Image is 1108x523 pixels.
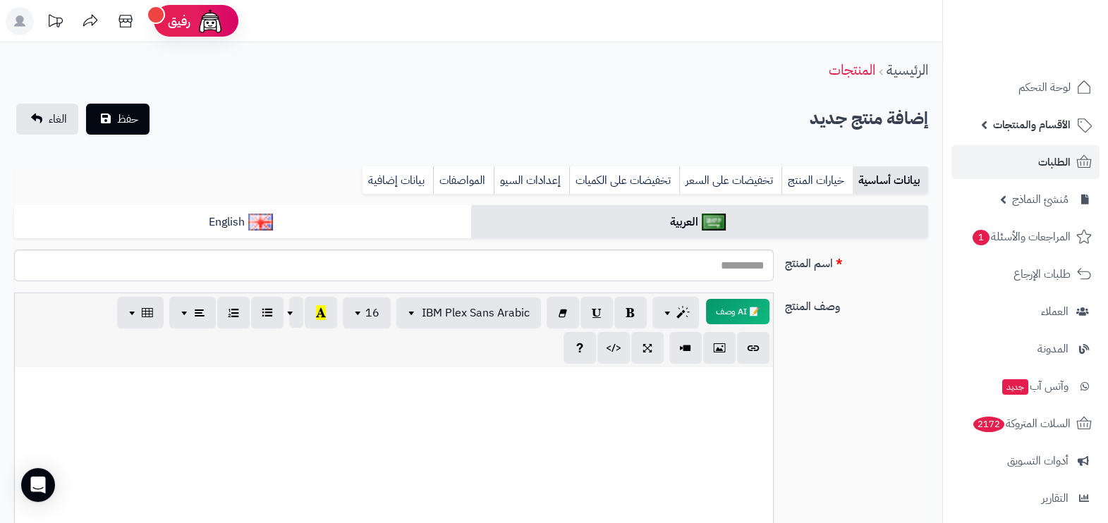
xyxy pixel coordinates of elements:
[21,468,55,502] div: Open Intercom Messenger
[1013,264,1071,284] span: طلبات الإرجاع
[951,145,1100,179] a: الطلبات
[396,297,541,328] button: IBM Plex Sans Arabic
[951,407,1100,441] a: السلات المتروكة2172
[951,481,1100,515] a: التقارير
[679,166,781,195] a: تخفيضات على السعر
[16,104,78,135] a: الغاء
[365,304,379,321] span: 16
[973,417,1005,432] span: 2172
[951,220,1100,254] a: المراجعات والأسئلة1
[1038,152,1071,172] span: الطلبات
[422,304,530,321] span: IBM Plex Sans Arabic
[951,70,1100,104] a: لوحة التحكم
[951,295,1100,328] a: العملاء
[37,7,73,39] a: تحديثات المنصة
[951,369,1100,403] a: وآتس آبجديد
[1012,190,1069,209] span: مُنشئ النماذج
[1012,33,1095,63] img: logo-2.png
[972,414,1071,433] span: السلات المتروكة
[1001,376,1069,396] span: وآتس آب
[887,59,928,80] a: الرئيسية
[781,166,853,195] a: خيارات المنتج
[86,104,150,135] button: حفظ
[569,166,679,195] a: تخفيضات على الكميات
[1041,302,1069,321] span: العملاء
[1007,451,1069,471] span: أدوات التسويق
[1042,488,1069,508] span: التقارير
[471,205,928,240] a: العربية
[973,230,990,245] span: 1
[433,166,494,195] a: المواصفات
[779,250,934,272] label: اسم المنتج
[117,111,138,128] span: حفظ
[993,115,1071,135] span: الأقسام والمنتجات
[14,205,471,240] a: English
[702,214,726,230] img: العربية
[829,59,875,80] a: المنتجات
[49,111,67,128] span: الغاء
[196,7,224,35] img: ai-face.png
[951,444,1100,478] a: أدوات التسويق
[706,299,769,324] button: 📝 AI وصف
[363,166,433,195] a: بيانات إضافية
[343,297,391,328] button: 16
[951,332,1100,366] a: المدونة
[248,214,273,230] img: English
[779,293,934,315] label: وصف المنتج
[971,227,1071,247] span: المراجعات والأسئلة
[168,13,190,30] span: رفيق
[810,104,928,133] h2: إضافة منتج جديد
[1037,339,1069,359] span: المدونة
[853,166,928,195] a: بيانات أساسية
[1002,379,1028,395] span: جديد
[951,257,1100,291] a: طلبات الإرجاع
[494,166,569,195] a: إعدادات السيو
[1018,78,1071,97] span: لوحة التحكم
